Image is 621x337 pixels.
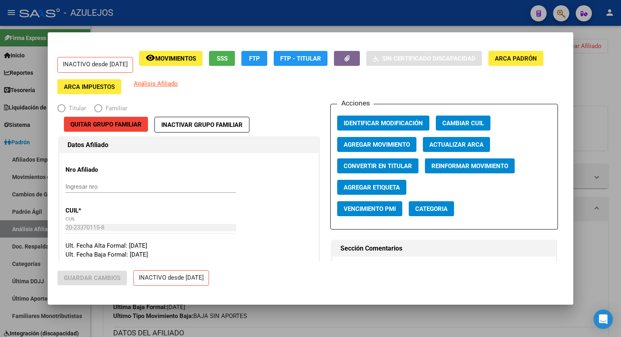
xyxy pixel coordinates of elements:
span: Cambiar CUIL [442,120,484,127]
span: Inactivar Grupo Familiar [161,121,243,128]
span: Convertir en Titular [344,162,412,170]
button: FTP - Titular [274,51,327,66]
span: Identificar Modificación [344,120,423,127]
span: Categoria [415,205,448,213]
span: Reinformar Movimiento [431,162,508,170]
button: Identificar Modificación [337,116,429,131]
h3: Acciones [337,98,374,108]
span: FTP - Titular [280,55,321,62]
p: CUIL [65,206,139,215]
span: Agregar Etiqueta [344,184,400,191]
h1: Sección Comentarios [340,244,548,253]
button: SSS [209,51,235,66]
span: Agregar Movimiento [344,141,410,148]
span: FTP [249,55,260,62]
button: ARCA Padrón [488,51,543,66]
span: SSS [217,55,228,62]
span: Movimientos [155,55,196,62]
p: INACTIVO desde [DATE] [57,57,133,73]
button: FTP [241,51,267,66]
span: Sin Certificado Discapacidad [382,55,475,62]
span: ARCA Padrón [495,55,537,62]
button: Sin Certificado Discapacidad [366,51,482,66]
span: Quitar Grupo Familiar [70,121,142,128]
button: Actualizar ARCA [423,137,490,152]
p: INACTIVO desde [DATE] [133,270,209,286]
span: Guardar Cambios [64,274,120,282]
button: Vencimiento PMI [337,201,402,216]
span: ARCA Impuestos [64,83,115,91]
button: Agregar Movimiento [337,137,416,152]
p: Nro Afiliado [65,165,139,175]
span: Actualizar ARCA [429,141,484,148]
button: Inactivar Grupo Familiar [154,117,249,133]
button: Categoria [409,201,454,216]
mat-icon: remove_red_eye [146,53,155,63]
span: Análisis Afiliado [134,80,178,87]
span: Familiar [102,104,127,113]
span: Vencimiento PMI [344,205,396,213]
span: Titular [65,104,86,113]
button: Guardar Cambios [57,271,127,285]
div: Ult. Fecha Baja Formal: [DATE] [65,250,313,259]
button: Quitar Grupo Familiar [64,117,148,132]
button: Convertir en Titular [337,158,418,173]
button: Agregar Etiqueta [337,180,406,195]
h1: Datos Afiliado [68,140,310,150]
div: Ult. Fecha Alta Formal: [DATE] [65,241,313,251]
div: Open Intercom Messenger [594,310,613,329]
mat-radio-group: Elija una opción [57,106,135,114]
button: Reinformar Movimiento [425,158,515,173]
button: Movimientos [139,51,203,66]
button: Cambiar CUIL [436,116,490,131]
button: ARCA Impuestos [57,79,121,94]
